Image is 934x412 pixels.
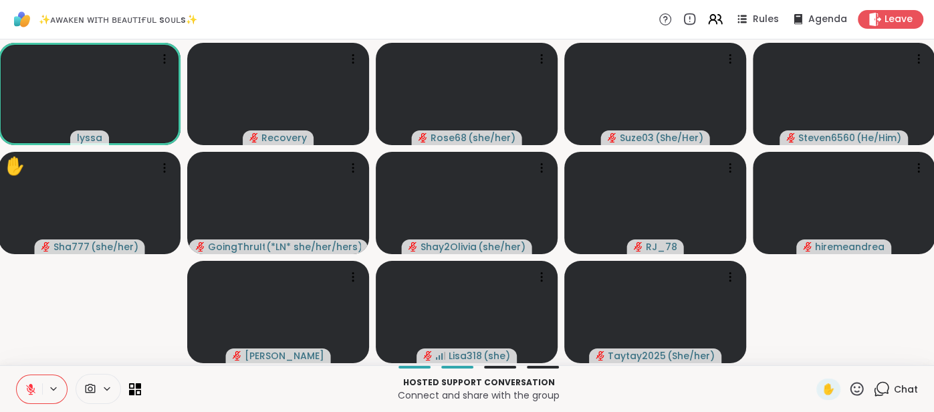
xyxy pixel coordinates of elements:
span: Taytay2025 [608,349,666,363]
span: audio-muted [423,351,433,360]
span: [PERSON_NAME] [245,349,324,363]
span: ( She/Her ) [655,131,703,144]
p: Connect and share with the group [149,389,808,402]
img: ShareWell Logomark [11,8,33,31]
span: audio-muted [634,242,643,251]
span: Shay2Olivia [421,240,477,253]
span: audio-muted [196,242,205,251]
span: audio-muted [41,242,51,251]
span: audio-muted [233,351,242,360]
span: ( He/Him ) [856,131,901,144]
span: audio-muted [803,242,812,251]
p: Hosted support conversation [149,377,808,389]
span: Chat [894,383,918,396]
span: ( *LN* she/her/hers ) [266,240,360,253]
span: ✨ᴀᴡᴀᴋᴇɴ ᴡɪᴛʜ ʙᴇᴀᴜᴛɪғᴜʟ sᴏᴜʟs✨ [39,13,197,26]
span: ( she/her ) [468,131,515,144]
span: Rose68 [431,131,467,144]
span: ( she/her ) [478,240,526,253]
div: ✋ [4,153,25,179]
span: lyssa [77,131,102,144]
span: Suze03 [620,131,654,144]
span: ✋ [822,381,835,397]
span: ( she/her ) [91,240,138,253]
span: Sha777 [53,240,90,253]
span: ( She/her ) [667,349,715,363]
span: RJ_78 [646,240,677,253]
span: audio-muted [596,351,605,360]
span: audio-muted [786,133,796,142]
span: Leave [885,13,913,26]
span: Recovery [261,131,307,144]
span: audio-muted [408,242,418,251]
span: audio-muted [608,133,617,142]
span: Rules [753,13,779,26]
span: ( she ) [483,349,510,363]
span: hiremeandrea [815,240,885,253]
span: Agenda [808,13,847,26]
span: Steven6560 [798,131,855,144]
span: audio-muted [419,133,428,142]
span: audio-muted [249,133,259,142]
span: Lisa318 [449,349,482,363]
span: GoingThruIt [208,240,265,253]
